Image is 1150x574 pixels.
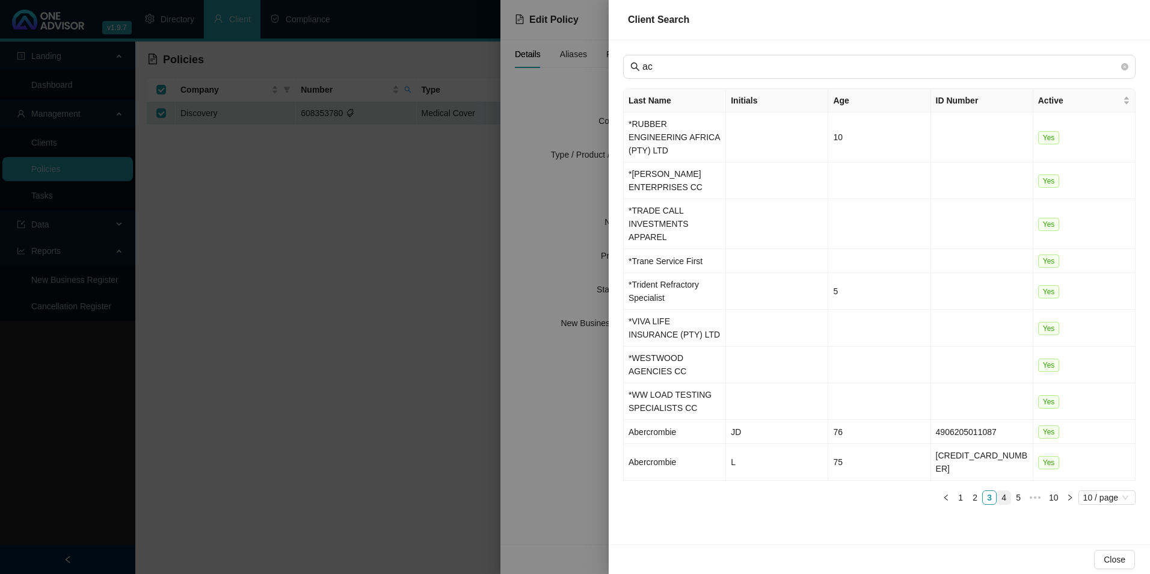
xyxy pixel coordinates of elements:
li: Next 5 Pages [1025,490,1045,505]
span: Yes [1038,285,1060,298]
button: left [939,490,953,505]
span: Yes [1038,425,1060,439]
td: *TRADE CALL INVESTMENTS APPAREL [624,199,726,249]
button: right [1063,490,1077,505]
span: Client Search [628,14,689,25]
li: 2 [968,490,982,505]
span: Yes [1038,131,1060,144]
td: *WW LOAD TESTING SPECIALISTS CC [624,383,726,420]
a: 2 [968,491,982,504]
th: Age [828,89,930,113]
span: ••• [1025,490,1045,505]
span: Yes [1038,456,1060,469]
button: Close [1094,550,1135,569]
li: Previous Page [939,490,953,505]
td: *VIVA LIFE INSURANCE (PTY) LTD [624,310,726,347]
td: *WESTWOOD AGENCIES CC [624,347,726,383]
td: L [726,444,828,481]
td: 4906205011087 [931,420,1033,444]
li: 5 [1011,490,1025,505]
a: 4 [997,491,1010,504]
span: Yes [1038,359,1060,372]
td: JD [726,420,828,444]
td: Abercrombie [624,444,726,481]
a: 1 [954,491,967,504]
th: Last Name [624,89,726,113]
span: close-circle [1121,61,1128,72]
a: 5 [1012,491,1025,504]
span: 76 [833,427,843,437]
li: Next Page [1063,490,1077,505]
span: right [1066,494,1074,501]
input: Last Name [642,60,1119,74]
td: *Trane Service First [624,249,726,273]
span: Yes [1038,395,1060,409]
td: [CREDIT_CARD_NUMBER] [931,444,1033,481]
li: 10 [1045,490,1063,505]
a: 10 [1045,491,1062,504]
td: *Trident Refractory Specialist [624,273,726,310]
td: *RUBBER ENGINEERING AFRICA (PTY) LTD [624,113,726,162]
span: 5 [833,286,838,296]
span: 75 [833,457,843,467]
span: search [630,62,640,72]
span: 10 [833,132,843,142]
td: Abercrombie [624,420,726,444]
span: Yes [1038,322,1060,335]
span: Active [1038,94,1121,107]
td: *[PERSON_NAME] ENTERPRISES CC [624,162,726,199]
span: Close [1104,553,1125,566]
span: close-circle [1121,63,1128,70]
a: 3 [983,491,996,504]
span: Yes [1038,255,1060,268]
th: ID Number [931,89,1033,113]
li: 3 [982,490,997,505]
li: 4 [997,490,1011,505]
div: Page Size [1078,490,1136,505]
span: left [942,494,950,501]
li: 1 [953,490,968,505]
span: Yes [1038,174,1060,188]
span: Yes [1038,218,1060,231]
span: 10 / page [1083,491,1131,504]
th: Initials [726,89,828,113]
th: Active [1033,89,1136,113]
